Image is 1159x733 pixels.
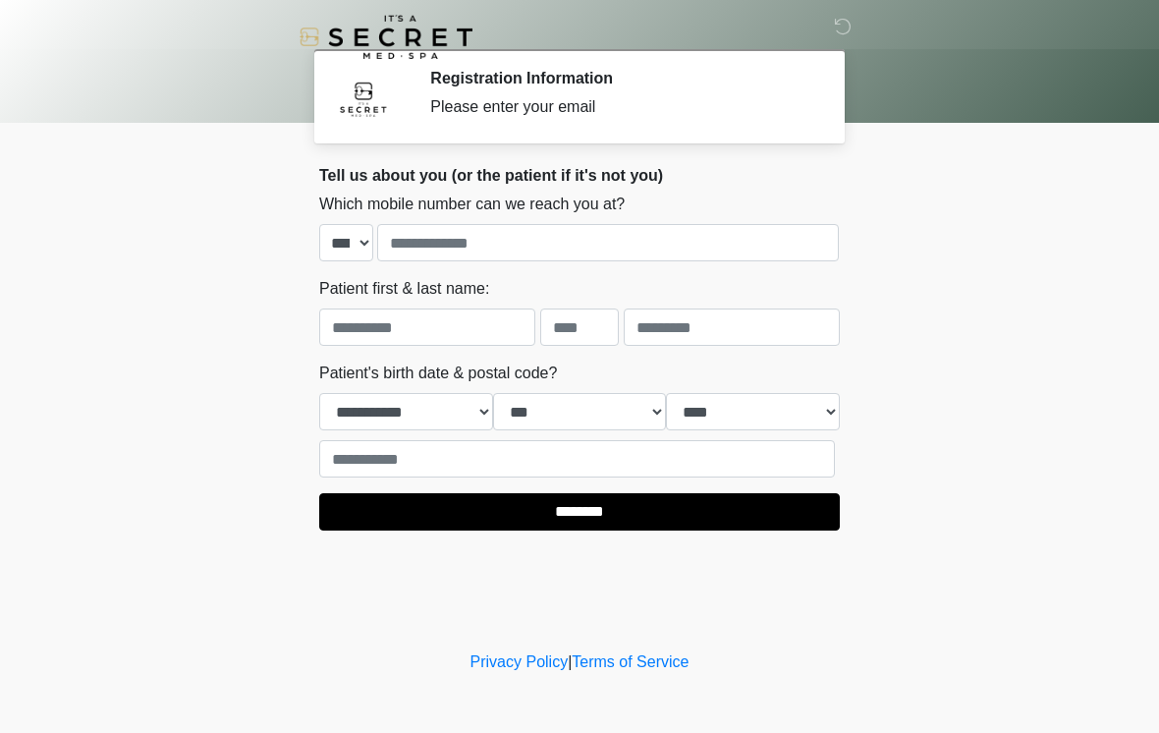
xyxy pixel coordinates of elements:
h2: Tell us about you (or the patient if it's not you) [319,166,840,185]
a: Privacy Policy [470,653,569,670]
a: Terms of Service [572,653,689,670]
label: Patient's birth date & postal code? [319,362,557,385]
h2: Registration Information [430,69,810,87]
label: Patient first & last name: [319,277,489,301]
a: | [568,653,572,670]
div: Please enter your email [430,95,810,119]
img: It's A Secret Med Spa Logo [300,15,472,59]
img: Agent Avatar [334,69,393,128]
label: Which mobile number can we reach you at? [319,193,625,216]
